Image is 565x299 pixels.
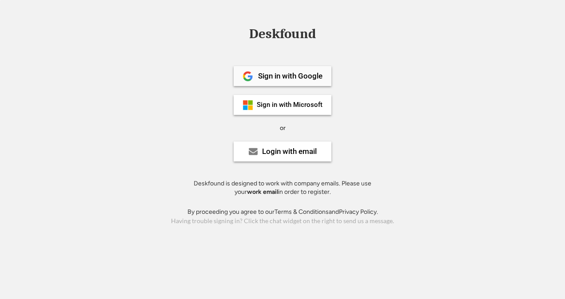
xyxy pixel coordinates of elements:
[258,72,322,80] div: Sign in with Google
[262,148,317,155] div: Login with email
[183,179,382,197] div: Deskfound is designed to work with company emails. Please use your in order to register.
[243,100,253,110] img: ms-symbollockup_mssymbol_19.png
[257,102,322,108] div: Sign in with Microsoft
[247,188,278,196] strong: work email
[339,208,378,216] a: Privacy Policy.
[187,208,378,216] div: By proceeding you agree to our and
[243,71,253,82] img: 1024px-Google__G__Logo.svg.png
[280,124,286,133] div: or
[245,27,320,41] div: Deskfound
[275,208,329,216] a: Terms & Conditions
